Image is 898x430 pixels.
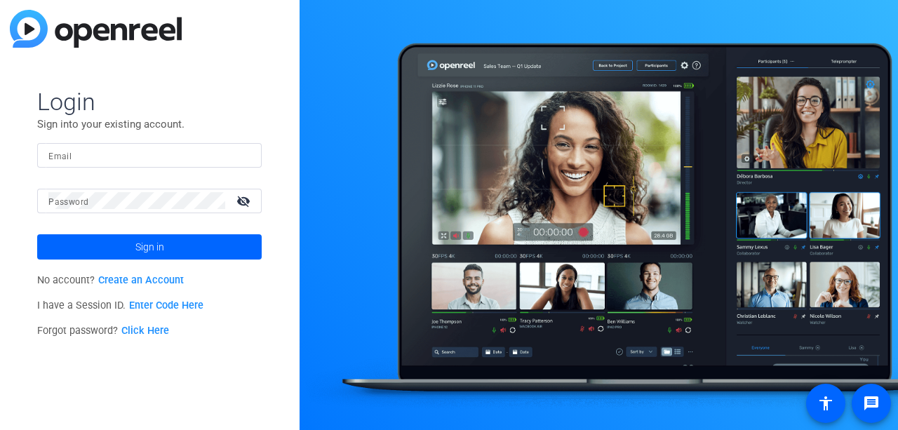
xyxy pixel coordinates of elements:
mat-icon: message [863,395,880,412]
span: No account? [37,274,184,286]
mat-label: Email [48,152,72,161]
img: blue-gradient.svg [10,10,182,48]
button: Sign in [37,234,262,260]
span: I have a Session ID. [37,300,203,311]
input: Enter Email Address [48,147,250,163]
p: Sign into your existing account. [37,116,262,132]
span: Login [37,87,262,116]
span: Sign in [135,229,164,264]
mat-label: Password [48,197,88,207]
span: Forgot password? [37,325,169,337]
mat-icon: visibility_off [228,191,262,211]
a: Click Here [121,325,169,337]
mat-icon: accessibility [817,395,834,412]
a: Enter Code Here [129,300,203,311]
a: Create an Account [98,274,184,286]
